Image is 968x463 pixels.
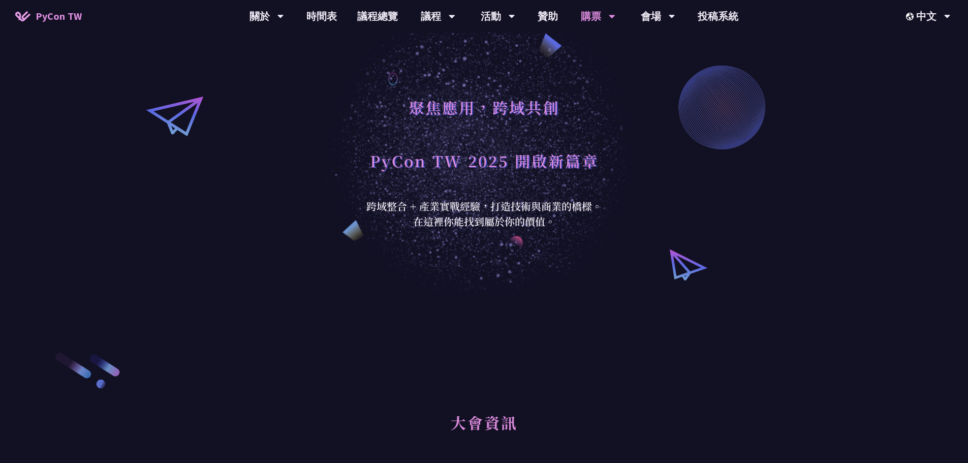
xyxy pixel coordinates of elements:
h2: 大會資訊 [165,402,803,458]
h1: 聚焦應用，跨域共創 [409,92,559,122]
div: 跨域整合 + 產業實戰經驗，打造技術與商業的橋樑。 在這裡你能找到屬於你的價值。 [360,199,609,229]
a: PyCon TW [5,4,92,29]
h1: PyCon TW 2025 開啟新篇章 [370,145,599,176]
span: PyCon TW [36,9,82,24]
img: Home icon of PyCon TW 2025 [15,11,30,21]
img: Locale Icon [906,13,916,20]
